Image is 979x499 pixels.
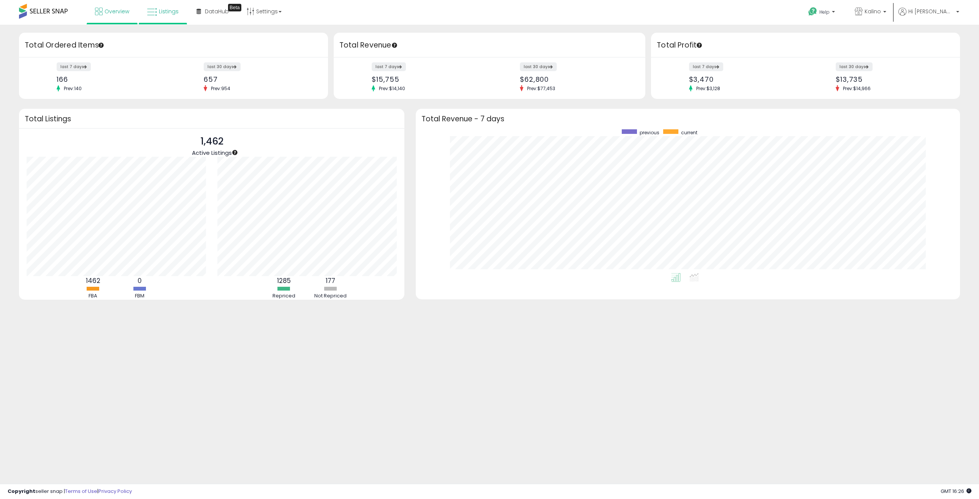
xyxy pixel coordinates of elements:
h3: Total Listings [25,116,399,122]
div: Tooltip anchor [391,42,398,49]
span: Hi [PERSON_NAME] [908,8,954,15]
label: last 30 days [520,62,557,71]
b: 0 [138,276,142,285]
span: Kalino [865,8,881,15]
span: Active Listings [192,149,232,157]
label: last 7 days [57,62,91,71]
label: last 30 days [204,62,241,71]
b: 177 [326,276,335,285]
div: Tooltip anchor [696,42,703,49]
span: Prev: 140 [60,85,86,92]
label: last 30 days [836,62,873,71]
div: Repriced [261,292,307,300]
b: 1285 [277,276,291,285]
div: $62,800 [520,75,632,83]
p: 1,462 [192,134,232,149]
b: 1462 [86,276,100,285]
h3: Total Revenue - 7 days [421,116,954,122]
h3: Total Ordered Items [25,40,322,51]
div: Tooltip anchor [98,42,105,49]
span: Prev: $14,140 [375,85,409,92]
span: Prev: $3,128 [692,85,724,92]
span: previous [640,129,659,136]
span: Prev: $77,453 [523,85,559,92]
div: $15,755 [372,75,484,83]
div: 166 [57,75,168,83]
span: Listings [159,8,179,15]
div: FBM [117,292,163,300]
a: Help [802,1,843,25]
label: last 7 days [689,62,723,71]
span: Help [819,9,830,15]
div: Tooltip anchor [231,149,238,156]
span: Prev: 954 [207,85,234,92]
span: DataHub [205,8,229,15]
i: Get Help [808,7,817,16]
span: current [681,129,697,136]
h3: Total Revenue [339,40,640,51]
span: Overview [105,8,129,15]
div: 657 [204,75,315,83]
div: $13,735 [836,75,947,83]
div: $3,470 [689,75,800,83]
div: FBA [70,292,116,300]
label: last 7 days [372,62,406,71]
div: Tooltip anchor [228,4,241,11]
a: Hi [PERSON_NAME] [898,8,959,25]
h3: Total Profit [657,40,954,51]
span: Prev: $14,966 [839,85,874,92]
div: Not Repriced [308,292,353,300]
